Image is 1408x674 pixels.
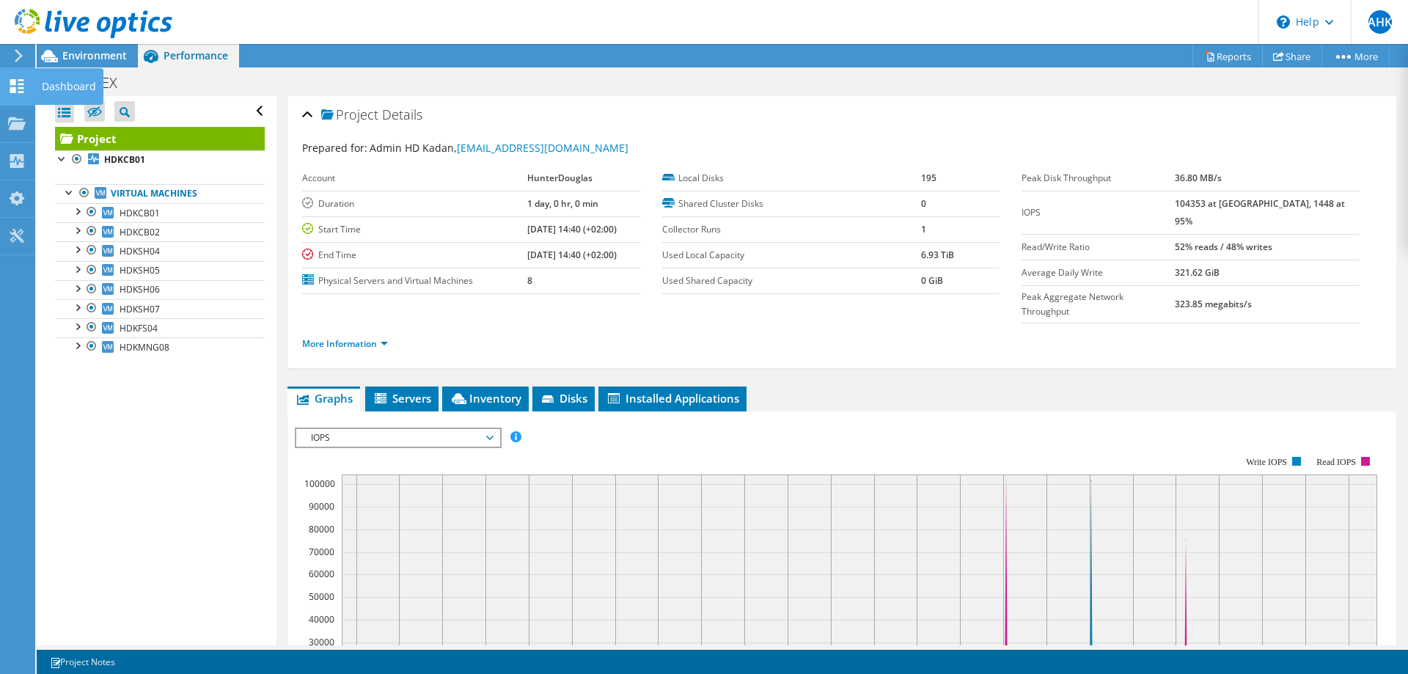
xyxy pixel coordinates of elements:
[382,106,422,123] span: Details
[302,274,527,288] label: Physical Servers and Virtual Machines
[120,303,160,315] span: HDKSH07
[1192,45,1263,67] a: Reports
[921,249,954,261] b: 6.93 TiB
[309,613,334,626] text: 40000
[120,207,160,219] span: HDKCB01
[120,264,160,276] span: HDKSH05
[527,197,598,210] b: 1 day, 0 hr, 0 min
[164,48,228,62] span: Performance
[55,241,265,260] a: HDKSH04
[921,172,936,184] b: 195
[302,141,367,155] label: Prepared for:
[450,391,521,406] span: Inventory
[1317,457,1357,467] text: Read IOPS
[309,523,334,535] text: 80000
[104,153,145,166] b: HDKCB01
[55,280,265,299] a: HDKSH06
[309,568,334,580] text: 60000
[120,341,169,354] span: HDKMNG08
[55,127,265,150] a: Project
[321,108,378,122] span: Project
[302,197,527,211] label: Duration
[662,171,921,186] label: Local Disks
[370,141,628,155] span: Admin HD Kadan,
[55,203,265,222] a: HDKCB01
[1321,45,1390,67] a: More
[527,172,593,184] b: HunterDouglas
[309,500,334,513] text: 90000
[302,337,388,350] a: More Information
[373,391,431,406] span: Servers
[55,299,265,318] a: HDKSH07
[921,197,926,210] b: 0
[302,222,527,237] label: Start Time
[304,477,335,490] text: 100000
[457,141,628,155] a: [EMAIL_ADDRESS][DOMAIN_NAME]
[1175,241,1272,253] b: 52% reads / 48% writes
[295,391,353,406] span: Graphs
[1246,457,1287,467] text: Write IOPS
[55,337,265,356] a: HDKMNG08
[55,150,265,169] a: HDKCB01
[662,222,921,237] label: Collector Runs
[1175,197,1345,227] b: 104353 at [GEOGRAPHIC_DATA], 1448 at 95%
[1175,172,1222,184] b: 36.80 MB/s
[309,546,334,558] text: 70000
[1022,265,1175,280] label: Average Daily Write
[540,391,587,406] span: Disks
[527,223,617,235] b: [DATE] 14:40 (+02:00)
[527,249,617,261] b: [DATE] 14:40 (+02:00)
[1022,290,1175,319] label: Peak Aggregate Network Throughput
[1022,205,1175,220] label: IOPS
[120,322,158,334] span: HDKFS04
[40,653,125,671] a: Project Notes
[62,48,127,62] span: Environment
[309,636,334,648] text: 30000
[55,222,265,241] a: HDKCB02
[662,274,921,288] label: Used Shared Capacity
[55,261,265,280] a: HDKSH05
[527,274,532,287] b: 8
[1022,171,1175,186] label: Peak Disk Throughput
[309,590,334,603] text: 50000
[662,197,921,211] label: Shared Cluster Disks
[921,274,943,287] b: 0 GiB
[606,391,739,406] span: Installed Applications
[302,171,527,186] label: Account
[55,184,265,203] a: Virtual Machines
[55,318,265,337] a: HDKFS04
[1368,10,1392,34] span: AHK
[1277,15,1290,29] svg: \n
[120,283,160,296] span: HDKSH06
[304,429,492,447] span: IOPS
[1175,298,1252,310] b: 323.85 megabits/s
[1022,240,1175,254] label: Read/Write Ratio
[1262,45,1322,67] a: Share
[662,248,921,263] label: Used Local Capacity
[1175,266,1220,279] b: 321.62 GiB
[34,68,103,105] div: Dashboard
[120,226,160,238] span: HDKCB02
[302,248,527,263] label: End Time
[921,223,926,235] b: 1
[120,245,160,257] span: HDKSH04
